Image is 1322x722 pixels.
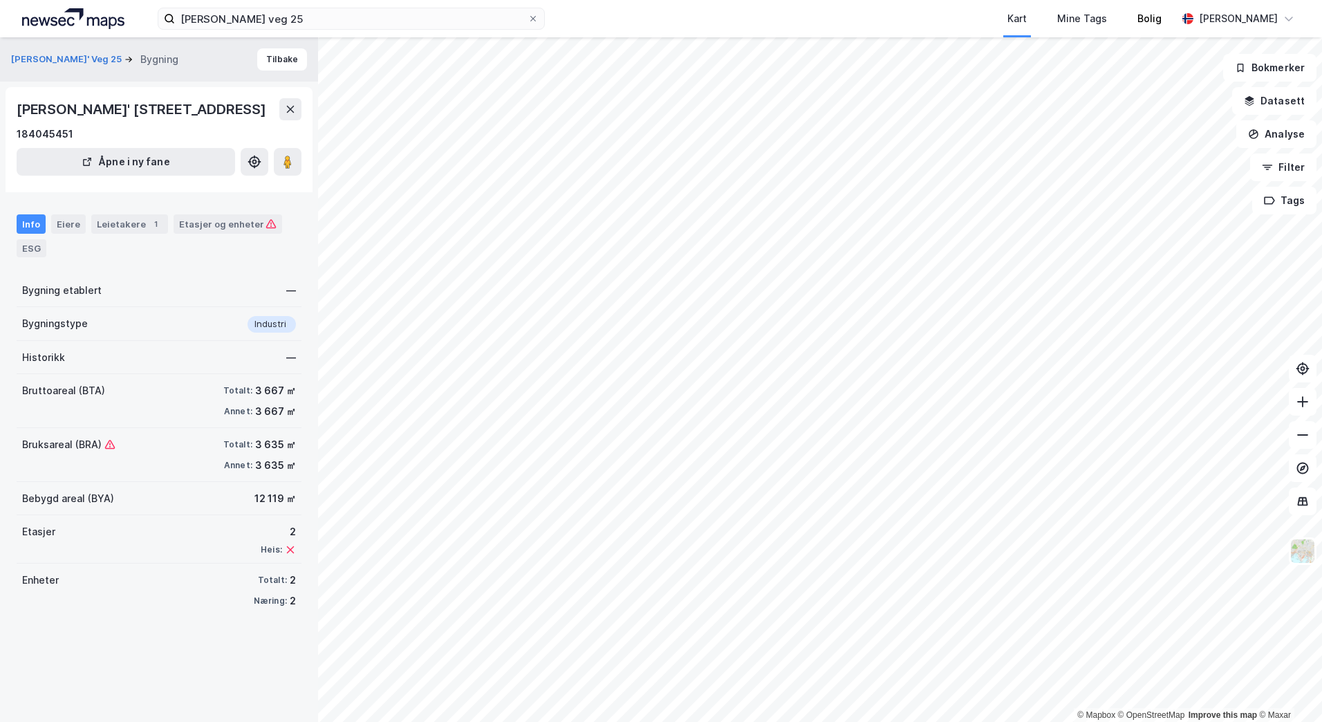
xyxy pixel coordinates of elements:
div: 184045451 [17,126,73,142]
a: Improve this map [1189,710,1257,720]
a: OpenStreetMap [1118,710,1185,720]
div: 2 [290,593,296,609]
div: Info [17,214,46,234]
div: 3 635 ㎡ [255,436,296,453]
div: Heis: [261,544,282,555]
div: Eiere [51,214,86,234]
div: — [286,349,296,366]
button: [PERSON_NAME]' Veg 25 [11,53,124,66]
img: logo.a4113a55bc3d86da70a041830d287a7e.svg [22,8,124,29]
div: Totalt: [258,575,287,586]
button: Tags [1252,187,1316,214]
div: Totalt: [223,385,252,396]
button: Datasett [1232,87,1316,115]
div: Bolig [1137,10,1162,27]
img: Z [1290,538,1316,564]
div: Bygning [140,51,178,68]
div: Etasjer og enheter [179,218,277,230]
button: Åpne i ny fane [17,148,235,176]
button: Analyse [1236,120,1316,148]
a: Mapbox [1077,710,1115,720]
div: ESG [17,239,46,257]
button: Bokmerker [1223,54,1316,82]
div: Bygningstype [22,315,88,332]
div: 12 119 ㎡ [254,490,296,507]
div: Kontrollprogram for chat [1253,656,1322,722]
div: Annet: [224,406,252,417]
div: Mine Tags [1057,10,1107,27]
div: — [286,282,296,299]
div: 2 [290,572,296,589]
div: 3 635 ㎡ [255,457,296,474]
div: Bebygd areal (BYA) [22,490,114,507]
div: [PERSON_NAME]' [STREET_ADDRESS] [17,98,269,120]
button: Tilbake [257,48,307,71]
div: 1 [149,217,162,231]
div: Næring: [254,595,287,607]
div: Enheter [22,572,59,589]
div: Bygning etablert [22,282,102,299]
div: Etasjer [22,524,55,540]
div: Annet: [224,460,252,471]
div: [PERSON_NAME] [1199,10,1278,27]
div: 2 [261,524,296,540]
div: Bruksareal (BRA) [22,436,115,453]
div: 3 667 ㎡ [255,403,296,420]
div: Totalt: [223,439,252,450]
div: Bruttoareal (BTA) [22,382,105,399]
div: 3 667 ㎡ [255,382,296,399]
div: Kart [1007,10,1027,27]
iframe: Chat Widget [1253,656,1322,722]
button: Filter [1250,154,1316,181]
div: Historikk [22,349,65,366]
div: Leietakere [91,214,168,234]
input: Søk på adresse, matrikkel, gårdeiere, leietakere eller personer [175,8,528,29]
